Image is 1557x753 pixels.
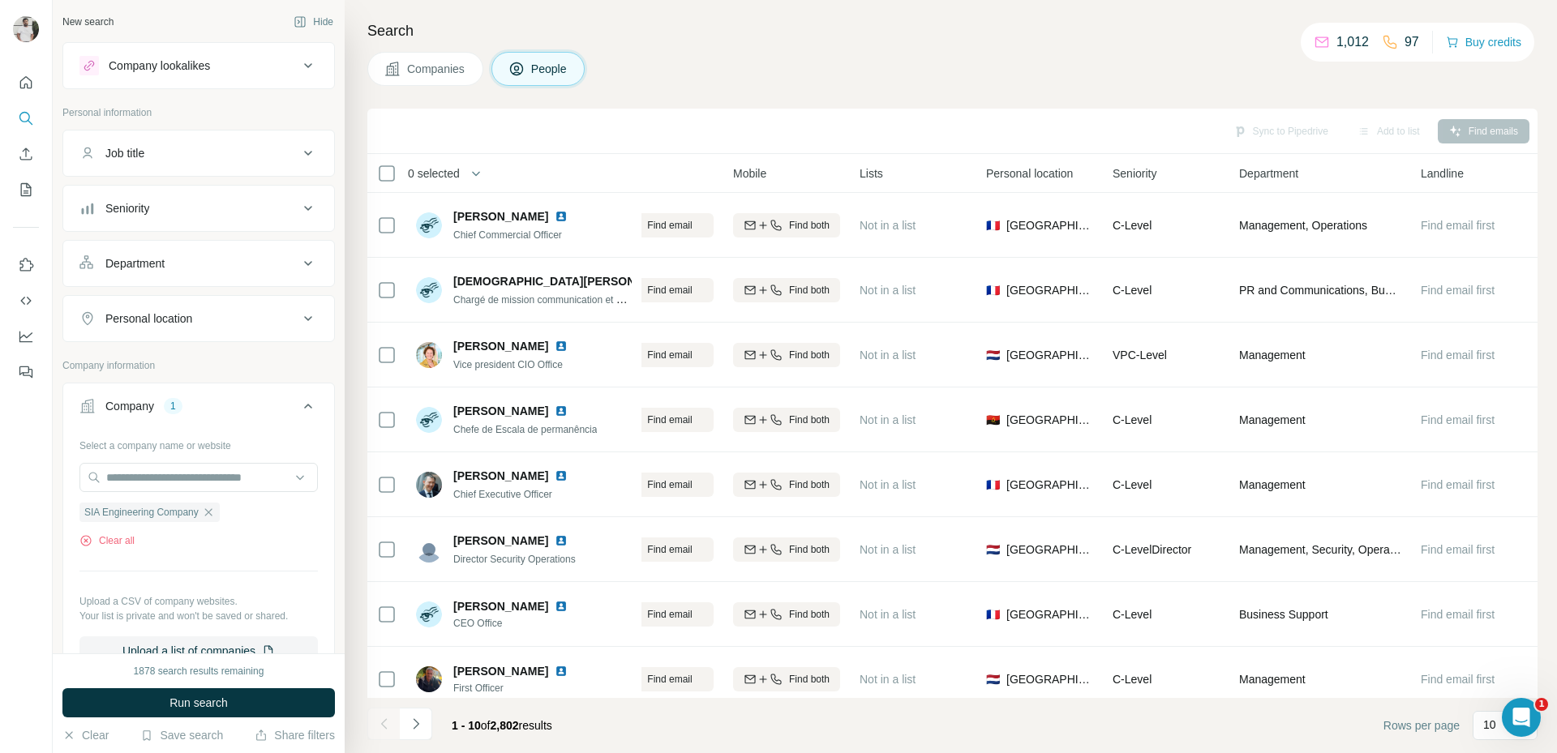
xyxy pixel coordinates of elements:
[1006,347,1093,363] span: [GEOGRAPHIC_DATA]
[986,541,1000,558] span: 🇳🇱
[79,594,318,609] p: Upload a CSV of company websites.
[733,343,840,367] button: Find both
[789,542,830,557] span: Find both
[789,477,830,492] span: Find both
[607,602,714,627] button: Find email
[79,533,135,548] button: Clear all
[860,543,916,556] span: Not in a list
[789,218,830,233] span: Find both
[860,165,883,182] span: Lists
[13,250,39,280] button: Use Surfe on LinkedIn
[1239,541,1401,558] span: Management, Security, Operations
[13,357,39,387] button: Feedback
[416,666,442,692] img: Avatar
[733,408,840,432] button: Find both
[1421,349,1495,362] span: Find email first
[555,404,568,417] img: LinkedIn logo
[860,349,916,362] span: Not in a list
[407,61,466,77] span: Companies
[105,255,165,272] div: Department
[13,322,39,351] button: Dashboard
[986,412,1000,428] span: 🇦🇴
[1006,282,1093,298] span: [GEOGRAPHIC_DATA]
[63,134,334,173] button: Job title
[1421,165,1464,182] span: Landline
[63,46,334,85] button: Company lookalikes
[84,505,199,520] span: SIA Engineering Company
[607,278,714,302] button: Find email
[255,727,335,743] button: Share filters
[453,208,548,225] span: [PERSON_NAME]
[453,533,548,549] span: [PERSON_NAME]
[105,310,192,327] div: Personal location
[733,602,840,627] button: Find both
[408,165,460,182] span: 0 selected
[1239,347,1306,363] span: Management
[1421,478,1495,491] span: Find email first
[79,636,318,665] button: Upload a list of companies
[733,667,840,691] button: Find both
[13,16,39,42] img: Avatar
[1336,32,1369,52] p: 1,012
[105,398,154,414] div: Company
[416,342,442,368] img: Avatar
[452,719,481,732] span: 1 - 10
[647,348,692,362] span: Find email
[986,347,1000,363] span: 🇳🇱
[555,210,568,223] img: LinkedIn logo
[986,606,1000,623] span: 🇫🇷
[62,15,114,29] div: New search
[134,664,264,678] div: 1878 search results remaining
[452,719,552,732] span: results
[647,413,692,427] span: Find email
[1113,284,1152,297] span: C-Level
[453,598,548,614] span: [PERSON_NAME]
[733,278,840,302] button: Find both
[1113,478,1152,491] span: C-Level
[13,139,39,169] button: Enrich CSV
[789,348,830,362] span: Find both
[789,413,830,427] span: Find both
[79,432,318,453] div: Select a company name or website
[416,212,442,238] img: Avatar
[1239,165,1298,182] span: Department
[416,407,442,433] img: Avatar
[63,299,334,338] button: Personal location
[453,424,597,435] span: Chefe de Escala de permanência
[416,472,442,498] img: Avatar
[63,189,334,228] button: Seniority
[860,673,916,686] span: Not in a list
[986,165,1073,182] span: Personal location
[1006,217,1093,233] span: [GEOGRAPHIC_DATA]
[453,403,548,419] span: [PERSON_NAME]
[453,489,552,500] span: Chief Executive Officer
[1113,165,1156,182] span: Seniority
[1405,32,1419,52] p: 97
[63,244,334,283] button: Department
[62,105,335,120] p: Personal information
[860,219,916,232] span: Not in a list
[169,695,228,711] span: Run search
[1113,608,1152,621] span: C-Level
[531,61,568,77] span: People
[1113,413,1152,426] span: C-Level
[1006,412,1093,428] span: [GEOGRAPHIC_DATA]
[416,277,442,303] img: Avatar
[13,286,39,315] button: Use Surfe API
[1421,413,1495,426] span: Find email first
[416,601,442,627] img: Avatar
[733,537,840,562] button: Find both
[453,554,576,565] span: Director Security Operations
[1239,412,1306,428] span: Management
[1239,282,1401,298] span: PR and Communications, Business Support, Management
[647,672,692,687] span: Find email
[1239,671,1306,687] span: Management
[1113,349,1167,362] span: VP C-Level
[733,473,840,497] button: Find both
[453,273,679,289] span: [DEMOGRAPHIC_DATA][PERSON_NAME]
[453,293,786,306] span: Chargé de mission communication et chefferie de cabinet - Office of the CEO
[789,607,830,622] span: Find both
[733,213,840,237] button: Find both
[647,477,692,492] span: Find email
[860,478,916,491] span: Not in a list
